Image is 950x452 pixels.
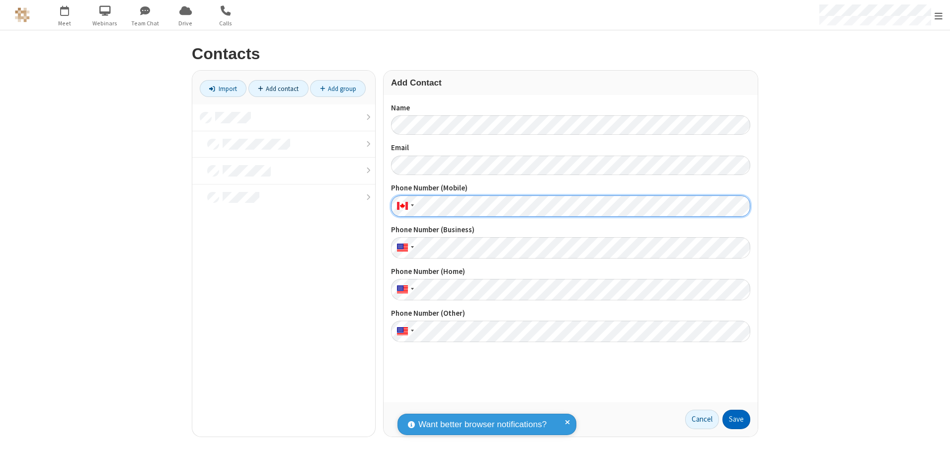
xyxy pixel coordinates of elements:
span: Drive [167,19,204,28]
span: Team Chat [127,19,164,28]
a: Import [200,80,246,97]
a: Add group [310,80,366,97]
label: Name [391,102,750,114]
div: United States: + 1 [391,321,417,342]
img: QA Selenium DO NOT DELETE OR CHANGE [15,7,30,22]
div: Canada: + 1 [391,195,417,217]
div: United States: + 1 [391,279,417,300]
span: Want better browser notifications? [418,418,547,431]
h3: Add Contact [391,78,750,88]
div: United States: + 1 [391,237,417,259]
label: Email [391,142,750,154]
span: Webinars [86,19,124,28]
label: Phone Number (Other) [391,308,750,319]
label: Phone Number (Mobile) [391,182,750,194]
label: Phone Number (Business) [391,224,750,236]
button: Save [722,410,750,430]
h2: Contacts [192,45,758,63]
a: Add contact [248,80,309,97]
label: Phone Number (Home) [391,266,750,277]
span: Calls [207,19,244,28]
span: Meet [46,19,83,28]
a: Cancel [685,410,719,430]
